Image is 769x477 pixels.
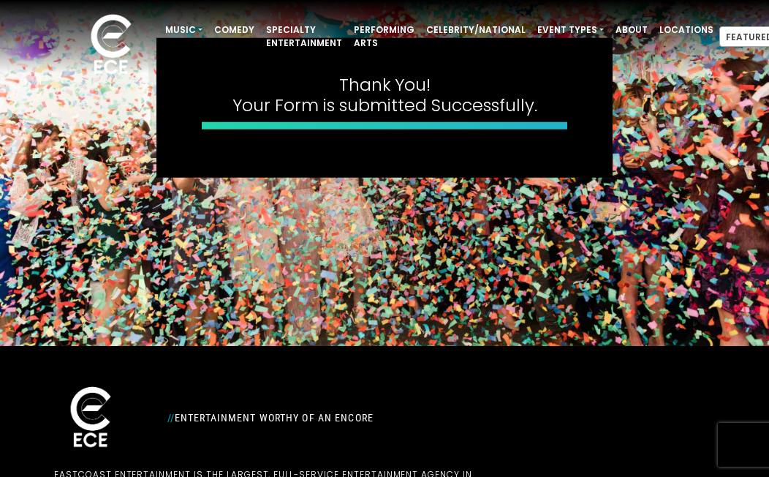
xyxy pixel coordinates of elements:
a: Celebrity/National [420,18,531,42]
a: Locations [654,18,719,42]
a: Performing Arts [348,18,420,56]
a: About [610,18,654,42]
img: ece_new_logo_whitev2-1.png [75,10,148,81]
a: Specialty Entertainment [260,18,348,56]
a: Music [159,18,208,42]
a: Comedy [208,18,260,42]
span: // [167,412,175,424]
h4: Thank You! Your Form is submitted Successfully. [202,75,567,116]
img: ece_new_logo_whitev2-1.png [54,383,127,454]
div: Entertainment Worthy of an Encore [159,406,498,429]
a: Event Types [531,18,610,42]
